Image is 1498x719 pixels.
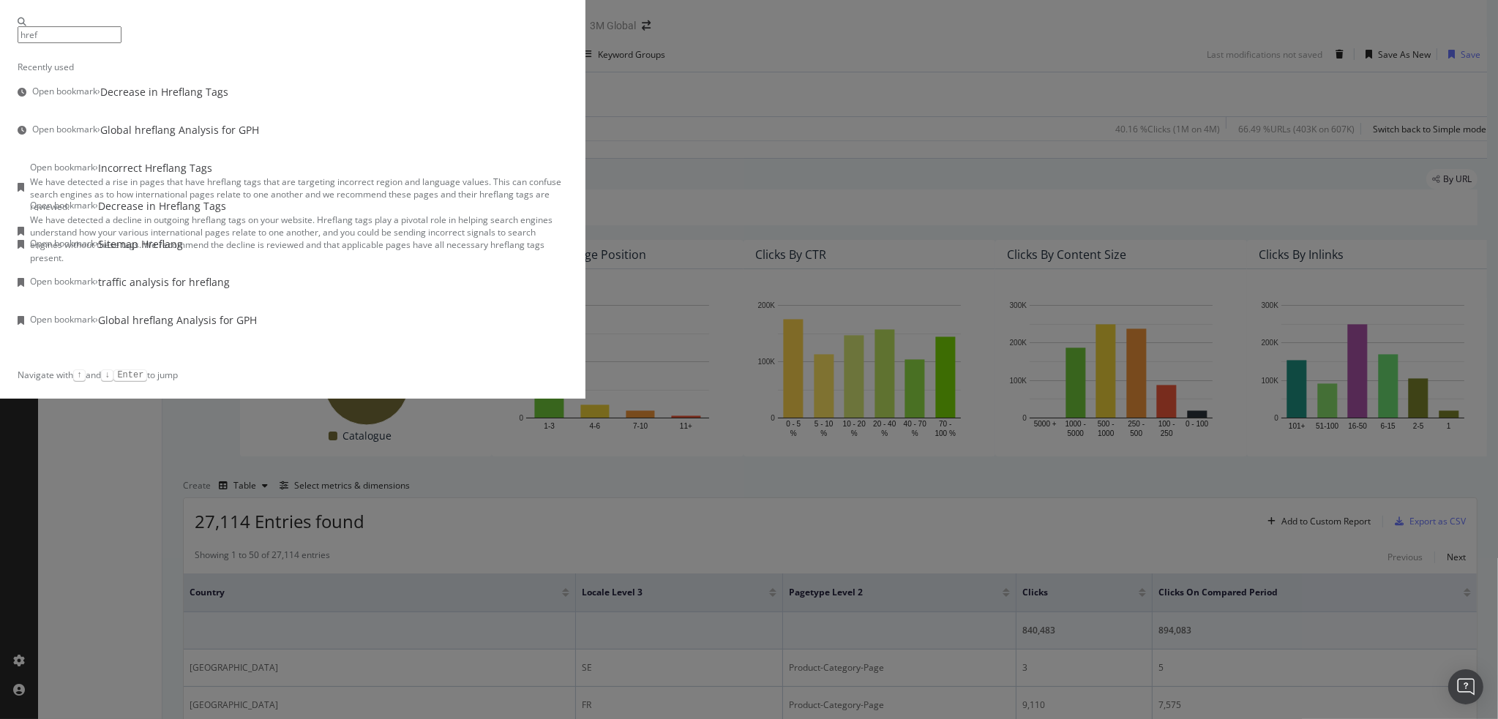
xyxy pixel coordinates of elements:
[73,369,86,381] kbd: ↑
[95,313,98,328] div: ›
[30,214,568,264] div: We have detected a decline in outgoing hreflang tags on your website. Hreflang tags play a pivota...
[100,85,228,99] div: Decrease in Hreflang Tags
[98,237,183,252] div: Sitemap Hreflang
[98,161,212,176] div: Incorrect Hreflang Tags
[98,199,226,214] div: Decrease in Hreflang Tags
[113,369,147,381] kbd: Enter
[30,161,95,176] div: Open bookmark
[18,61,568,73] div: Recently used
[95,161,98,176] div: ›
[95,275,98,290] div: ›
[95,237,98,252] div: ›
[98,275,230,290] div: traffic analysis for hreflang
[95,199,98,214] div: ›
[100,123,259,138] div: Global hreflang Analysis for GPH
[30,176,568,213] div: We have detected a rise in pages that have hreflang tags that are targeting incorrect region and ...
[101,369,113,381] kbd: ↓
[30,275,95,290] div: Open bookmark
[1448,669,1483,704] div: Open Intercom Messenger
[32,123,97,138] div: Open bookmark
[98,313,257,328] div: Global hreflang Analysis for GPH
[18,26,121,43] input: Type a command or search…
[97,85,100,99] div: ›
[97,123,100,138] div: ›
[18,369,113,381] div: Navigate with and
[30,237,95,252] div: Open bookmark
[30,313,95,328] div: Open bookmark
[113,369,178,381] div: to jump
[30,199,95,214] div: Open bookmark
[32,85,97,99] div: Open bookmark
